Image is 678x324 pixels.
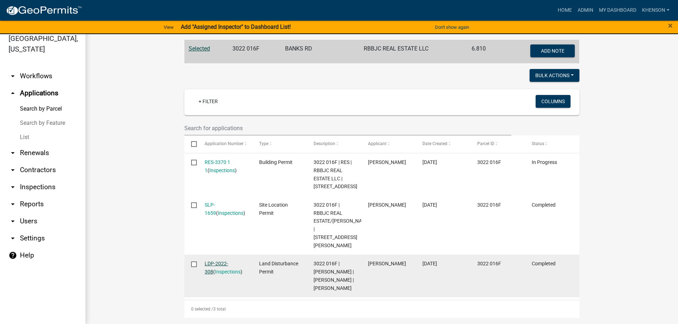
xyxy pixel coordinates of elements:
datatable-header-cell: Type [252,136,307,153]
span: Type [259,141,268,146]
datatable-header-cell: Application Number [198,136,252,153]
button: Columns [536,95,571,108]
datatable-header-cell: Description [307,136,361,153]
span: 3022 016F [477,202,501,208]
span: DAVID KING [368,202,406,208]
span: Application Number [205,141,243,146]
span: Applicant [368,141,387,146]
datatable-header-cell: Applicant [361,136,416,153]
a: + Filter [193,95,224,108]
div: ( ) [205,158,246,175]
span: Completed [532,202,556,208]
span: 08/05/2022 [422,261,437,266]
span: 0 selected / [191,307,213,312]
button: Add Note [530,44,575,57]
i: arrow_drop_down [9,72,17,80]
a: My Dashboard [596,4,639,17]
td: BANKS RD [281,40,333,63]
span: 3022 016F | RES | RBBJC REAL ESTATE LLC | 826 BANKS RD [314,159,357,189]
span: Completed [532,261,556,266]
a: khenson [639,4,672,17]
strong: Add "Assigned Inspector" to Dashboard List! [181,23,291,30]
i: arrow_drop_down [9,166,17,174]
a: Admin [575,4,596,17]
span: Building Permit [259,159,293,165]
span: Status [532,141,544,146]
a: SLP-1659 [205,202,216,216]
i: arrow_drop_down [9,183,17,191]
td: 3022 016F [228,40,280,63]
span: Terry Hackney [368,261,406,266]
a: Home [555,4,575,17]
a: Inspections [209,168,235,173]
span: In Progress [532,159,557,165]
datatable-header-cell: Parcel ID [470,136,525,153]
a: LDP-2022-308 [205,261,228,275]
i: arrow_drop_down [9,149,17,157]
button: Close [668,21,673,30]
i: arrow_drop_down [9,234,17,243]
button: Bulk Actions [530,69,579,82]
span: 08/05/2025 [422,159,437,165]
div: 3 total [184,300,579,318]
td: RBBJC REAL ESTATE LLC [359,40,468,63]
span: Date Created [422,141,447,146]
datatable-header-cell: Select [184,136,198,153]
a: Inspections [218,210,243,216]
i: arrow_drop_up [9,89,17,97]
span: × [668,21,673,31]
button: Don't show again [432,21,472,33]
i: arrow_drop_down [9,200,17,208]
span: David king [368,159,406,165]
span: 3022 016F | TERRY HACKNEY | ABERCROMBIE BYRON | BANKS RD [314,261,354,291]
input: Search for applications [184,121,512,136]
i: help [9,251,17,260]
a: Selected [189,45,210,52]
datatable-header-cell: Status [525,136,579,153]
td: 6.810 [467,40,501,63]
span: Parcel ID [477,141,494,146]
span: 3022 016F | RBBJC REAL ESTATE/DAVID | 826 BANKS RD [314,202,370,248]
span: 3022 016F [477,261,501,266]
div: ( ) [205,260,246,276]
span: Site Location Permit [259,202,288,216]
a: RES-3370 1 1 [205,159,230,173]
span: Description [314,141,335,146]
a: View [161,21,177,33]
span: Add Note [541,48,564,53]
span: 3022 016F [477,159,501,165]
i: arrow_drop_down [9,217,17,225]
datatable-header-cell: Date Created [416,136,470,153]
span: Land Disturbance Permit [259,261,298,275]
span: 07/21/2025 [422,202,437,208]
a: Inspections [215,269,241,275]
div: ( ) [205,201,246,217]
